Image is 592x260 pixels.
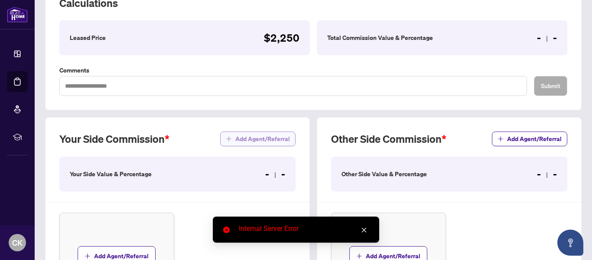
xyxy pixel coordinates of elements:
button: Add Agent/Referral [220,132,296,146]
div: Internal Server Error [239,224,369,234]
label: Total Commission Value & Percentage [327,33,433,43]
span: CK [12,237,23,249]
button: Add Agent/Referral [492,132,567,146]
label: Your Side Value & Percentage [70,169,152,179]
button: Open asap [557,230,583,256]
label: Other Side Value & Percentage [342,169,427,179]
span: close-circle [223,227,230,233]
span: Add Agent/Referral [507,132,562,146]
a: Close [359,225,369,235]
h2: Other Side Commission [331,132,446,146]
h2: - - [265,167,285,181]
span: plus [85,253,91,259]
label: Comments [59,66,527,75]
h2: $2,250 [264,31,299,45]
span: Add Agent/Referral [235,132,290,146]
span: plus [226,136,232,142]
span: close [361,227,367,233]
img: logo [7,7,28,23]
h2: - - [537,31,557,45]
h2: - - [537,167,557,181]
button: Submit [534,76,567,96]
label: Leased Price [70,33,106,43]
h2: Your Side Commission [59,132,169,146]
span: plus [498,136,504,142]
span: plus [356,253,362,259]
